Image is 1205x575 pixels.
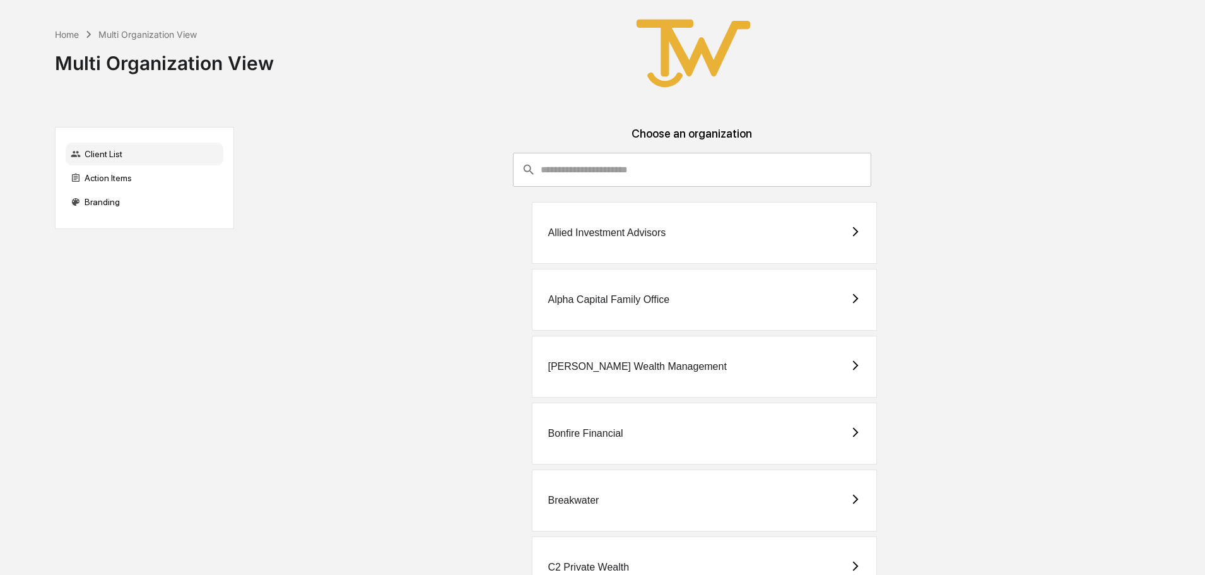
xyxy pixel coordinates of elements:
div: Home [55,29,79,40]
div: Action Items [66,167,223,189]
div: Multi Organization View [55,42,274,74]
div: Multi Organization View [98,29,197,40]
div: Client List [66,143,223,165]
div: C2 Private Wealth [548,562,629,573]
div: Bonfire Financial [548,428,623,439]
div: Choose an organization [244,127,1139,153]
div: Branding [66,191,223,213]
div: consultant-dashboard__filter-organizations-search-bar [513,153,871,187]
div: Breakwater [548,495,599,506]
div: [PERSON_NAME] Wealth Management [548,361,726,372]
div: Allied Investment Advisors [548,227,666,239]
div: Alpha Capital Family Office [548,294,669,305]
img: True West [630,10,756,97]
